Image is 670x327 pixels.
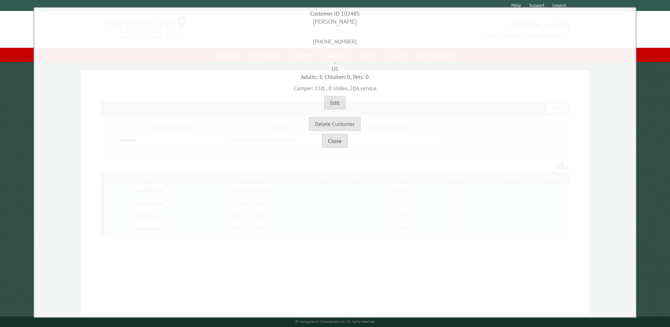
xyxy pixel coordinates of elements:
[36,46,634,73] div: , US
[36,26,634,46] div: [PHONE_NUMBER]
[324,96,345,109] button: Edit
[322,134,348,148] button: Close
[36,73,634,81] div: Adults: 3, Children: 0, Pets: 0
[36,10,634,17] div: Customer ID 102485
[295,319,375,324] small: © Campground Commander LLC. All rights reserved.
[36,81,634,92] div: Camper: 15ft , 0 slides, 20A service
[36,17,634,26] div: [PERSON_NAME]
[309,117,361,131] button: Delete Customer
